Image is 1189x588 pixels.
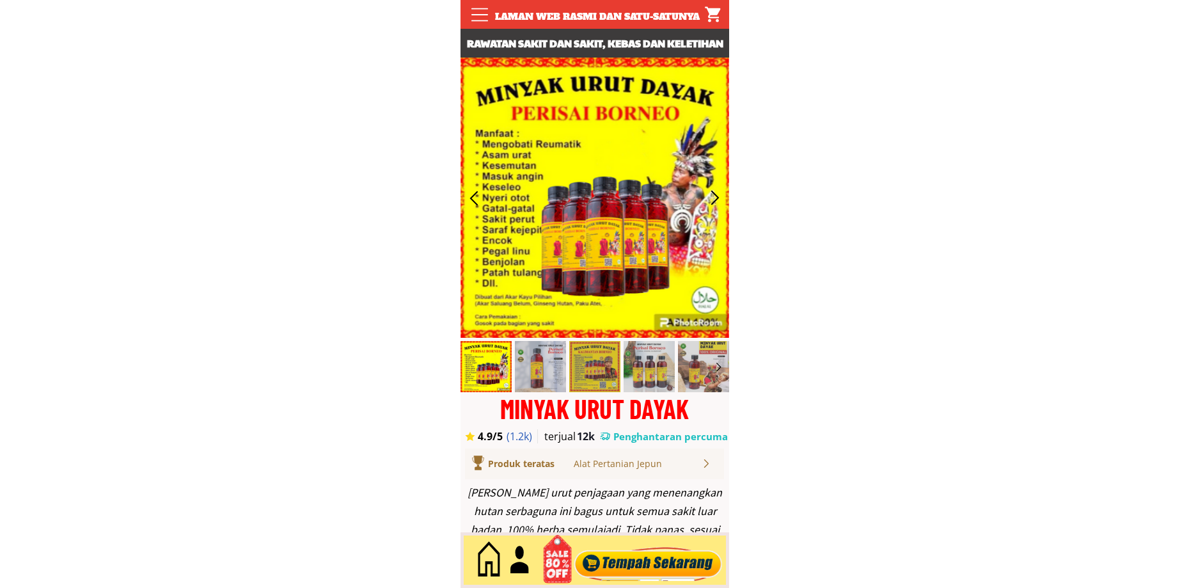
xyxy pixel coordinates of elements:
[507,429,539,443] h3: (1.2k)
[488,10,707,24] div: Laman web rasmi dan satu-satunya
[544,429,588,443] h3: terjual
[488,457,591,471] div: Produk teratas
[574,457,701,471] div: Alat Pertanian Jepun
[461,395,729,422] div: MINYAK URUT DAYAK
[461,35,729,52] h3: Rawatan sakit dan sakit, kebas dan keletihan
[613,430,728,443] h3: Penghantaran percuma
[478,429,514,443] h3: 4.9/5
[577,429,599,443] h3: 12k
